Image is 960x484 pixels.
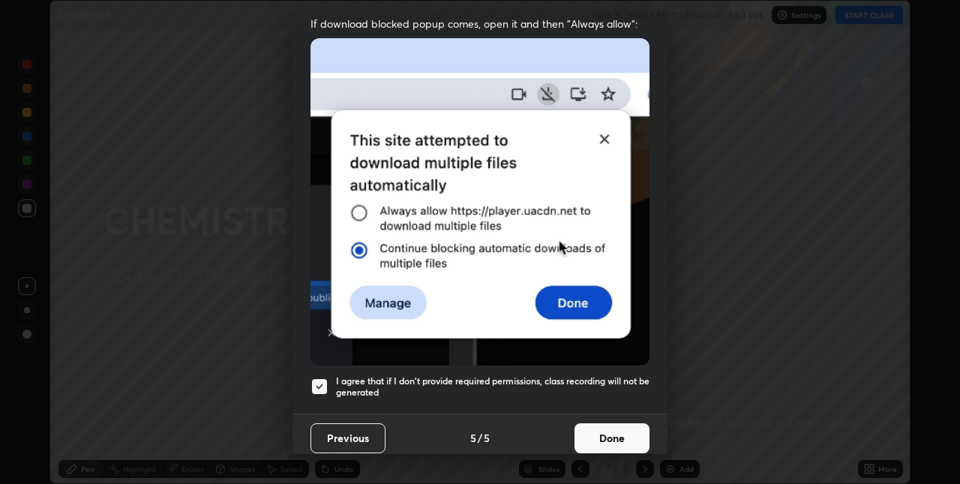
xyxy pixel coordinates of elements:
h5: I agree that if I don't provide required permissions, class recording will not be generated [336,375,649,399]
h4: 5 [484,430,490,446]
span: If download blocked popup comes, open it and then "Always allow": [310,16,649,31]
h4: 5 [470,430,476,446]
h4: / [478,430,482,446]
button: Done [574,423,649,453]
img: downloads-permission-blocked.gif [310,38,649,366]
button: Previous [310,423,385,453]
